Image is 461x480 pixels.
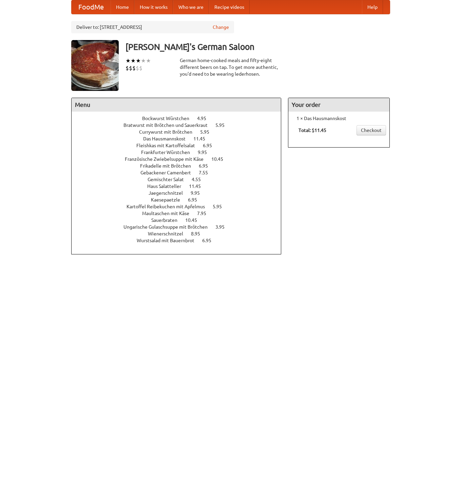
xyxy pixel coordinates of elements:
span: Ungarische Gulaschsuppe mit Brötchen [123,224,214,230]
span: 11.45 [189,184,208,189]
span: Kaesepaetzle [151,197,187,203]
span: Bratwurst mit Brötchen und Sauerkraut [123,122,214,128]
li: 1 × Das Hausmannskost [292,115,386,122]
a: Gebackener Camenbert 7.55 [140,170,220,175]
a: Bratwurst mit Brötchen und Sauerkraut 5.95 [123,122,237,128]
b: Total: $11.45 [299,128,326,133]
a: Wurstsalad mit Bauernbrot 6.95 [137,238,224,243]
span: 4.55 [192,177,208,182]
span: Gebackener Camenbert [140,170,198,175]
a: FoodMe [72,0,111,14]
a: Französische Zwiebelsuppe mit Käse 10.45 [125,156,236,162]
span: 9.95 [198,150,214,155]
span: Bockwurst Würstchen [142,116,196,121]
a: Home [111,0,134,14]
a: Bockwurst Würstchen 4.95 [142,116,219,121]
span: 5.95 [215,122,231,128]
span: 3.95 [215,224,231,230]
span: Fleishkas mit Kartoffelsalat [136,143,202,148]
span: 6.95 [188,197,204,203]
a: Kaesepaetzle 6.95 [151,197,210,203]
a: Frankfurter Würstchen 9.95 [141,150,219,155]
span: 7.55 [199,170,215,175]
span: 7.95 [197,211,213,216]
span: Maultaschen mit Käse [142,211,196,216]
div: German home-cooked meals and fifty-eight different beers on tap. To get more authentic, you'd nee... [180,57,282,77]
span: Das Hausmannskost [143,136,192,141]
h3: [PERSON_NAME]'s German Saloon [126,40,390,54]
span: 8.95 [191,231,207,236]
a: Recipe videos [209,0,250,14]
li: $ [132,64,136,72]
li: ★ [141,57,146,64]
span: 5.95 [213,204,229,209]
a: Sauerbraten 10.45 [151,217,210,223]
a: Ungarische Gulaschsuppe mit Brötchen 3.95 [123,224,237,230]
li: $ [139,64,142,72]
a: Gemischter Salat 4.55 [148,177,213,182]
li: ★ [136,57,141,64]
span: 5.95 [200,129,216,135]
a: Who we are [173,0,209,14]
span: 10.45 [211,156,230,162]
a: Help [362,0,383,14]
a: Frikadelle mit Brötchen 6.95 [140,163,220,169]
span: 6.95 [202,238,218,243]
h4: Your order [288,98,389,112]
a: Change [213,24,229,31]
span: Kartoffel Reibekuchen mit Apfelmus [127,204,212,209]
span: 9.95 [191,190,207,196]
span: Frikadelle mit Brötchen [140,163,198,169]
li: $ [136,64,139,72]
a: Das Hausmannskost 11.45 [143,136,218,141]
a: How it works [134,0,173,14]
a: Haus Salatteller 11.45 [147,184,213,189]
span: Wurstsalad mit Bauernbrot [137,238,201,243]
a: Maultaschen mit Käse 7.95 [142,211,219,216]
span: Currywurst mit Brötchen [139,129,199,135]
a: Wienerschnitzel 8.95 [148,231,213,236]
li: ★ [126,57,131,64]
span: Gemischter Salat [148,177,191,182]
a: Kartoffel Reibekuchen mit Apfelmus 5.95 [127,204,234,209]
span: 6.95 [199,163,215,169]
span: 10.45 [185,217,204,223]
span: Frankfurter Würstchen [141,150,197,155]
li: $ [129,64,132,72]
span: 11.45 [193,136,212,141]
li: ★ [131,57,136,64]
span: Haus Salatteller [147,184,188,189]
span: 6.95 [203,143,219,148]
span: Jaegerschnitzel [149,190,190,196]
span: Sauerbraten [151,217,184,223]
a: Checkout [357,125,386,135]
a: Jaegerschnitzel 9.95 [149,190,212,196]
span: 4.95 [197,116,213,121]
img: angular.jpg [71,40,119,91]
li: $ [126,64,129,72]
a: Currywurst mit Brötchen 5.95 [139,129,222,135]
span: Wienerschnitzel [148,231,190,236]
span: Französische Zwiebelsuppe mit Käse [125,156,210,162]
h4: Menu [72,98,281,112]
div: Deliver to: [STREET_ADDRESS] [71,21,234,33]
li: ★ [146,57,151,64]
a: Fleishkas mit Kartoffelsalat 6.95 [136,143,225,148]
